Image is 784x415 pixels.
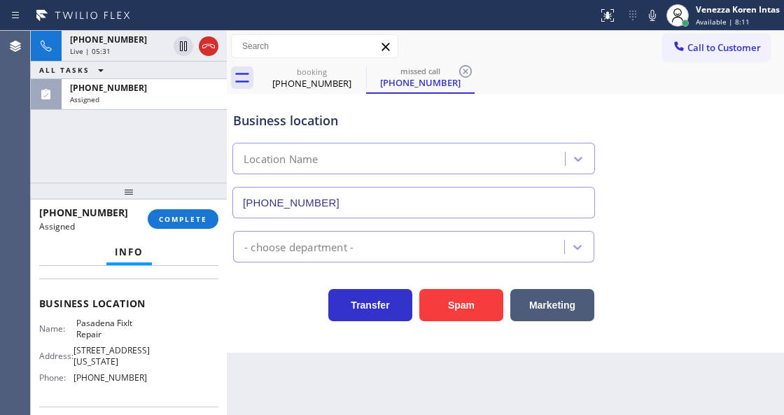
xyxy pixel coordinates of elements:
input: Phone Number [232,187,595,218]
span: [PHONE_NUMBER] [70,82,147,94]
button: Mute [643,6,662,25]
span: Live | 05:31 [70,46,111,56]
button: Marketing [510,289,594,321]
div: booking [259,66,365,77]
button: Transfer [328,289,412,321]
span: Name: [39,323,76,334]
div: Business location [233,111,594,130]
button: Spam [419,289,503,321]
span: [STREET_ADDRESS][US_STATE] [73,345,150,367]
button: Info [106,239,152,266]
button: Call to Customer [663,34,770,61]
div: missed call [367,66,473,76]
button: COMPLETE [148,209,218,229]
span: [PHONE_NUMBER] [39,206,128,219]
div: Venezza Koren Intas [696,3,780,15]
button: Hold Customer [174,36,193,56]
span: Available | 8:11 [696,17,750,27]
button: Hang up [199,36,218,56]
span: Call to Customer [687,41,761,54]
span: Phone: [39,372,73,383]
span: Assigned [70,94,99,104]
span: Assigned [39,220,75,232]
span: Address: [39,351,73,361]
input: Search [232,35,398,57]
span: COMPLETE [159,214,207,224]
span: ALL TASKS [39,65,90,75]
div: [PHONE_NUMBER] [259,77,365,90]
span: [PHONE_NUMBER] [73,372,147,383]
span: Pasadena FixIt Repair [76,318,146,339]
span: [PHONE_NUMBER] [70,34,147,45]
div: [PHONE_NUMBER] [367,76,473,89]
div: Location Name [244,151,318,167]
div: (626) 399-9507 [367,62,473,92]
span: Info [115,246,143,258]
span: Business location [39,297,218,310]
button: ALL TASKS [31,62,118,78]
div: (516) 800-4823 [259,62,365,94]
div: - choose department - [244,239,353,255]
